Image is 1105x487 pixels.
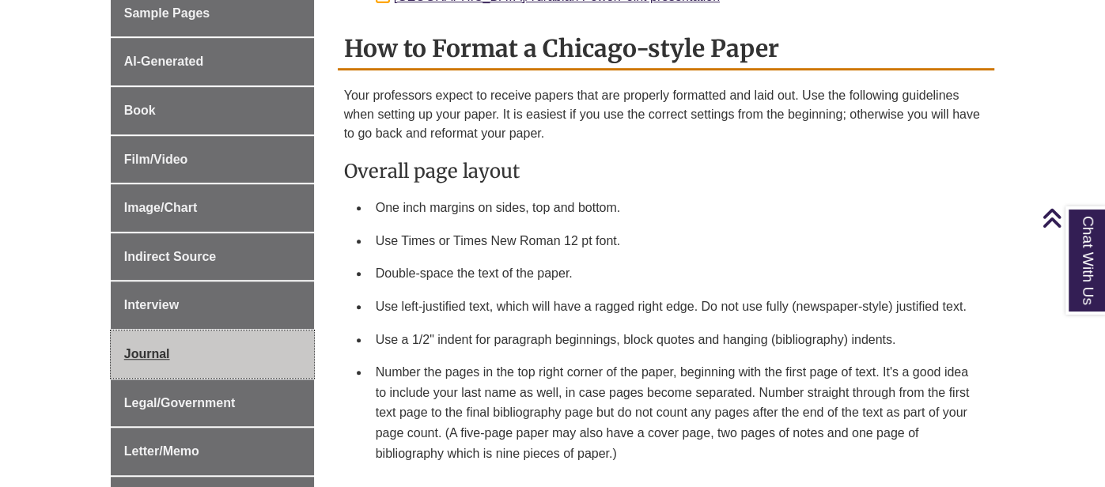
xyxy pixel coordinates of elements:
[338,28,995,70] h2: How to Format a Chicago-style Paper
[124,104,156,117] span: Book
[124,250,216,263] span: Indirect Source
[111,428,314,475] a: Letter/Memo
[111,330,314,378] a: Journal
[344,86,989,143] p: Your professors expect to receive papers that are properly formatted and laid out. Use the follow...
[369,191,989,225] li: One inch margins on sides, top and bottom.
[369,257,989,290] li: Double-space the text of the paper.
[369,356,989,470] li: Number the pages in the top right corner of the paper, beginning with the first page of text. It'...
[369,323,989,357] li: Use a 1/2" indent for paragraph beginnings, block quotes and hanging (bibliography) indents.
[124,444,199,458] span: Letter/Memo
[124,55,203,68] span: AI-Generated
[111,87,314,134] a: Book
[369,225,989,258] li: Use Times or Times New Roman 12 pt font.
[369,290,989,323] li: Use left-justified text, which will have a ragged right edge. Do not use fully (newspaper-style) ...
[111,136,314,183] a: Film/Video
[111,38,314,85] a: AI-Generated
[124,396,235,410] span: Legal/Government
[344,159,989,183] h3: Overall page layout
[111,233,314,281] a: Indirect Source
[111,184,314,232] a: Image/Chart
[111,281,314,329] a: Interview
[124,6,210,20] span: Sample Pages
[124,298,179,311] span: Interview
[124,347,170,361] span: Journal
[124,153,188,166] span: Film/Video
[111,379,314,427] a: Legal/Government
[1042,207,1101,228] a: Back to Top
[124,201,197,214] span: Image/Chart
